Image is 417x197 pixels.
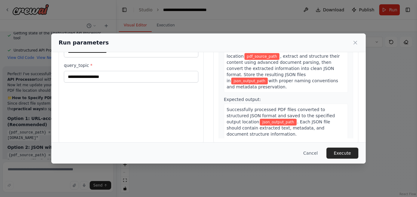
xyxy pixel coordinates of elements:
[244,53,280,60] span: Variable: pdf_source_path
[227,107,335,124] span: Successfully processed PDF files converted to structured JSON format and saved to the specified o...
[326,148,358,159] button: Execute
[298,148,323,159] button: Cancel
[64,62,198,68] label: query_topic
[227,119,330,137] span: . Each JSON file should contain extracted text, metadata, and document structure information.
[227,54,340,83] span: , extract and structure their content using advanced document parsing, then convert the extracted...
[224,97,261,102] span: Expected output:
[59,38,109,47] h2: Run parameters
[227,78,338,89] span: with proper naming conventions and metadata preservation.
[260,119,296,126] span: Variable: json_output_path
[231,78,268,84] span: Variable: json_output_path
